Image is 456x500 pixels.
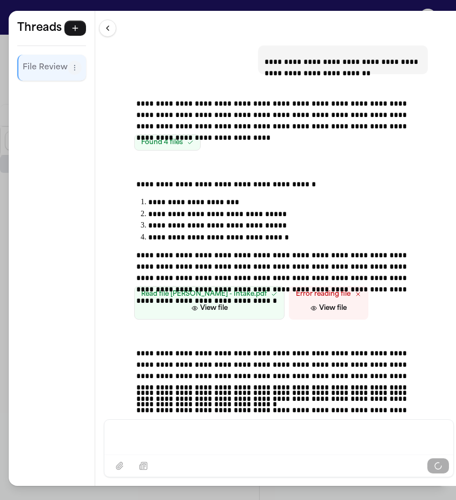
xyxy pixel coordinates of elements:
[296,290,351,298] span: Error reading file
[141,138,183,147] span: Found 4 files
[427,458,449,473] button: Send message
[23,61,68,74] p: File Review
[109,458,130,473] button: Attach files
[296,301,361,316] button: View file
[141,301,277,316] button: View file
[133,458,154,473] button: Select demand example
[23,59,68,76] button: Select thread: File Review
[17,20,62,37] h5: Threads
[68,61,82,75] button: Thread actions
[104,419,453,454] div: Message input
